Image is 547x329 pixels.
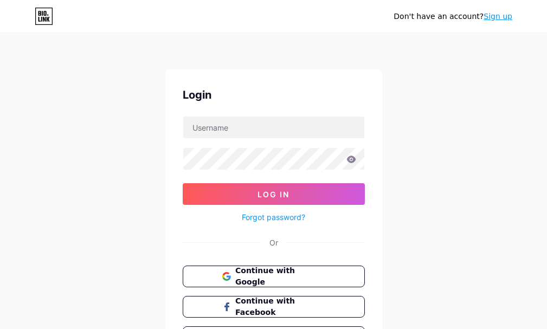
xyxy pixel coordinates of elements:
input: Username [183,117,364,138]
div: Login [183,87,365,103]
span: Log In [258,190,289,199]
span: Continue with Facebook [235,295,325,318]
button: Continue with Google [183,266,365,287]
div: Don't have an account? [394,11,512,22]
span: Continue with Google [235,265,325,288]
button: Log In [183,183,365,205]
a: Sign up [484,12,512,21]
a: Forgot password? [242,211,305,223]
button: Continue with Facebook [183,296,365,318]
div: Or [269,237,278,248]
